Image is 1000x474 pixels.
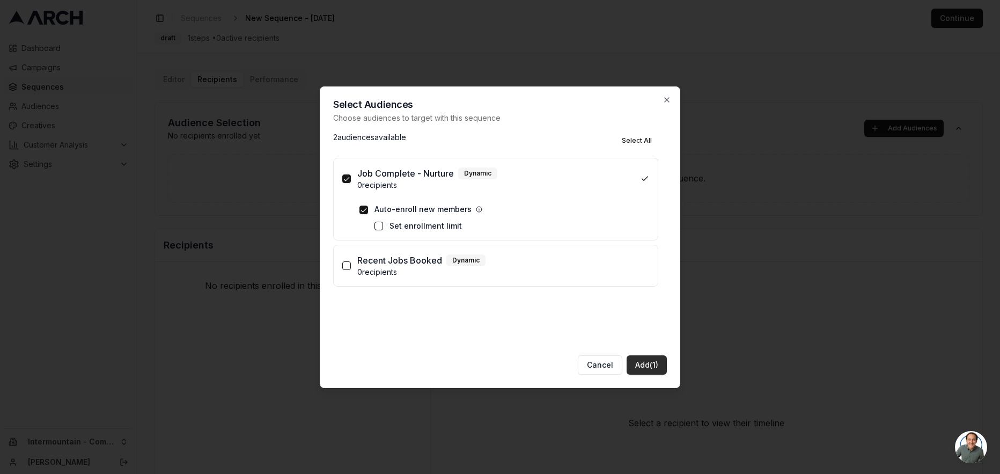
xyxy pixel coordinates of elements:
button: Recent Jobs BookedDynamic0recipients [342,261,351,270]
button: Add(1) [627,355,667,375]
p: Choose audiences to target with this sequence [333,113,667,123]
p: 0 recipients [357,267,649,278]
div: Dynamic [446,254,486,266]
p: 0 recipients [357,180,634,191]
p: Recent Jobs Booked [357,254,442,267]
p: Job Complete - Nurture [357,167,454,180]
button: Cancel [578,355,622,375]
button: Job Complete - NurtureDynamic0recipients [342,174,351,183]
label: Auto-enroll new members [374,206,472,213]
div: Dynamic [458,167,497,179]
label: Set enrollment limit [389,221,462,231]
button: Select All [615,132,658,149]
h2: Select Audiences [333,100,667,110]
p: 2 audience s available [333,132,406,149]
